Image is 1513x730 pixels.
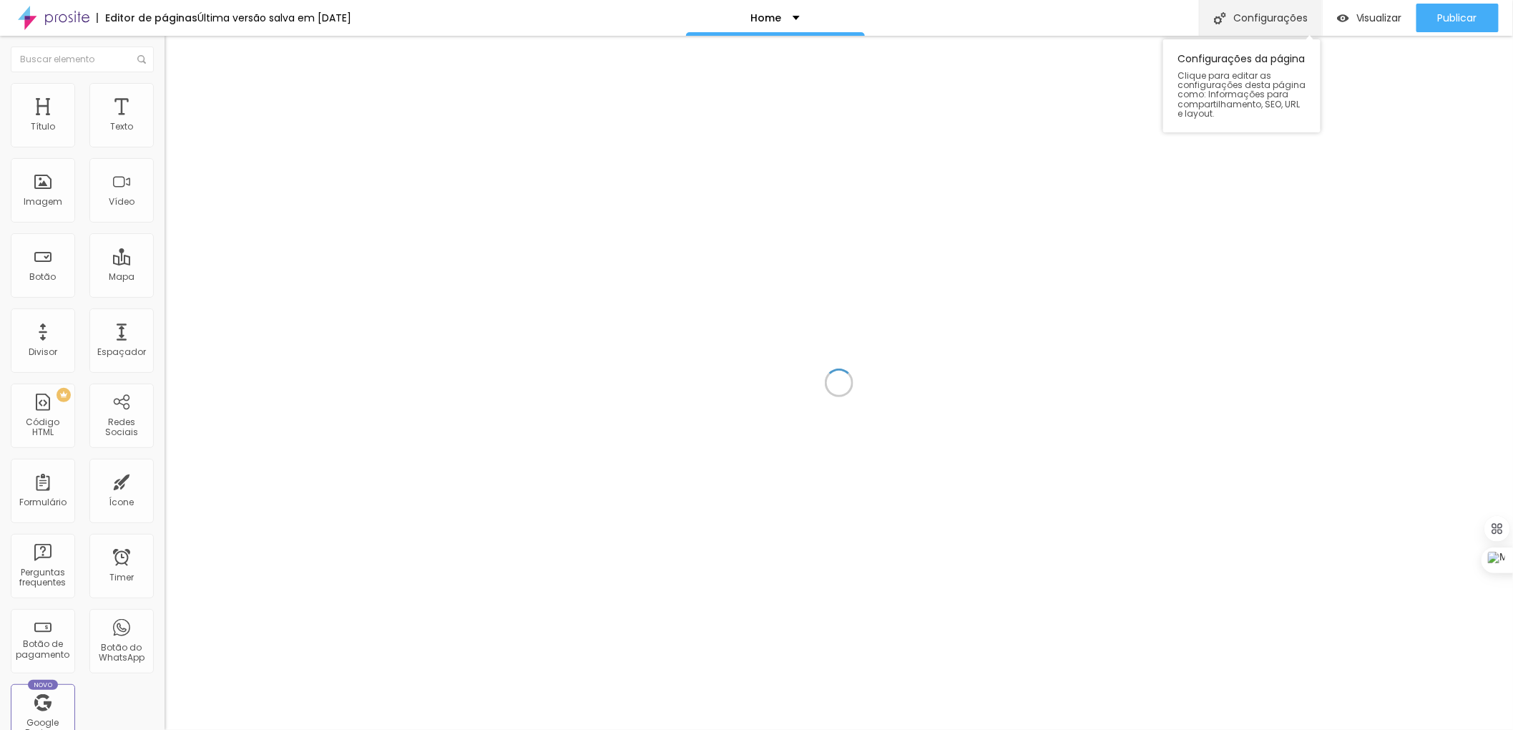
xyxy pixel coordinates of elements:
[1356,12,1402,24] span: Visualizar
[14,639,71,660] div: Botão de pagamento
[97,347,146,357] div: Espaçador
[11,47,154,72] input: Buscar elemento
[97,13,197,23] div: Editor de páginas
[110,122,133,132] div: Texto
[1163,39,1321,132] div: Configurações da página
[197,13,351,23] div: Última versão salva em [DATE]
[19,497,67,507] div: Formulário
[31,122,55,132] div: Título
[1177,71,1306,118] span: Clique para editar as configurações desta página como: Informações para compartilhamento, SEO, UR...
[109,497,134,507] div: Ícone
[1337,12,1349,24] img: view-1.svg
[1214,12,1226,24] img: Icone
[93,417,150,438] div: Redes Sociais
[29,347,57,357] div: Divisor
[109,573,134,583] div: Timer
[109,272,134,282] div: Mapa
[30,272,57,282] div: Botão
[1416,4,1499,32] button: Publicar
[1438,12,1477,24] span: Publicar
[14,417,71,438] div: Código HTML
[137,55,146,64] img: Icone
[1323,4,1416,32] button: Visualizar
[14,568,71,588] div: Perguntas frequentes
[24,197,62,207] div: Imagem
[109,197,134,207] div: Vídeo
[93,643,150,663] div: Botão do WhatsApp
[28,680,59,690] div: Novo
[751,13,782,23] p: Home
